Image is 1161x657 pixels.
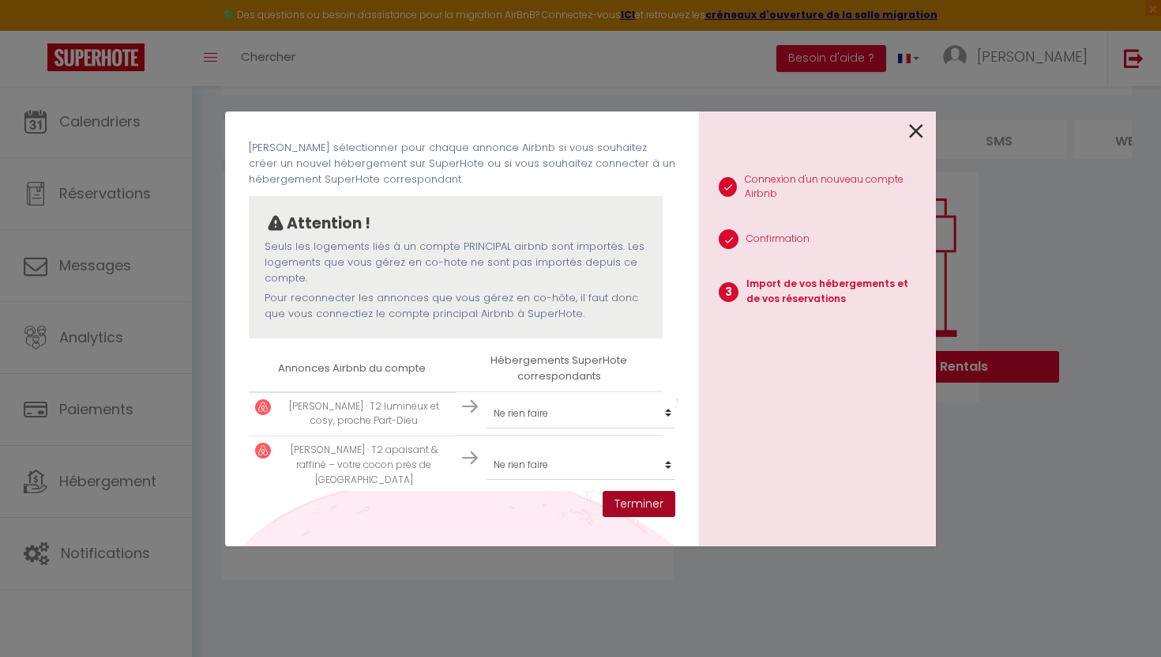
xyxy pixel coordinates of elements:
[456,346,663,391] th: Hébergements SuperHote correspondants
[287,212,370,236] p: Attention !
[719,282,738,302] span: 3
[746,277,923,307] p: Import de vos hébergements et de vos réservations
[265,239,647,287] p: Seuls les logements liés à un compte PRINCIPAL airbnb sont importés. Les logements que vous gérez...
[279,399,449,429] p: [PERSON_NAME] · T2 lumineux et cosy, proche Part-Dieu
[603,491,675,518] button: Terminer
[745,172,923,202] p: Connexion d'un nouveau compte Airbnb
[249,346,456,391] th: Annonces Airbnb du compte
[249,140,675,188] p: [PERSON_NAME] sélectionner pour chaque annonce Airbnb si vous souhaitez créer un nouvel hébergeme...
[279,443,449,488] p: [PERSON_NAME] · T2 apaisant & raffiné – votre cocon près de [GEOGRAPHIC_DATA]
[13,6,60,54] button: Ouvrir le widget de chat LiveChat
[265,290,647,323] p: Pour reconnecter les annonces que vous gérez en co-hôte, il faut donc que vous connectiez le comp...
[746,232,810,247] p: Confirmation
